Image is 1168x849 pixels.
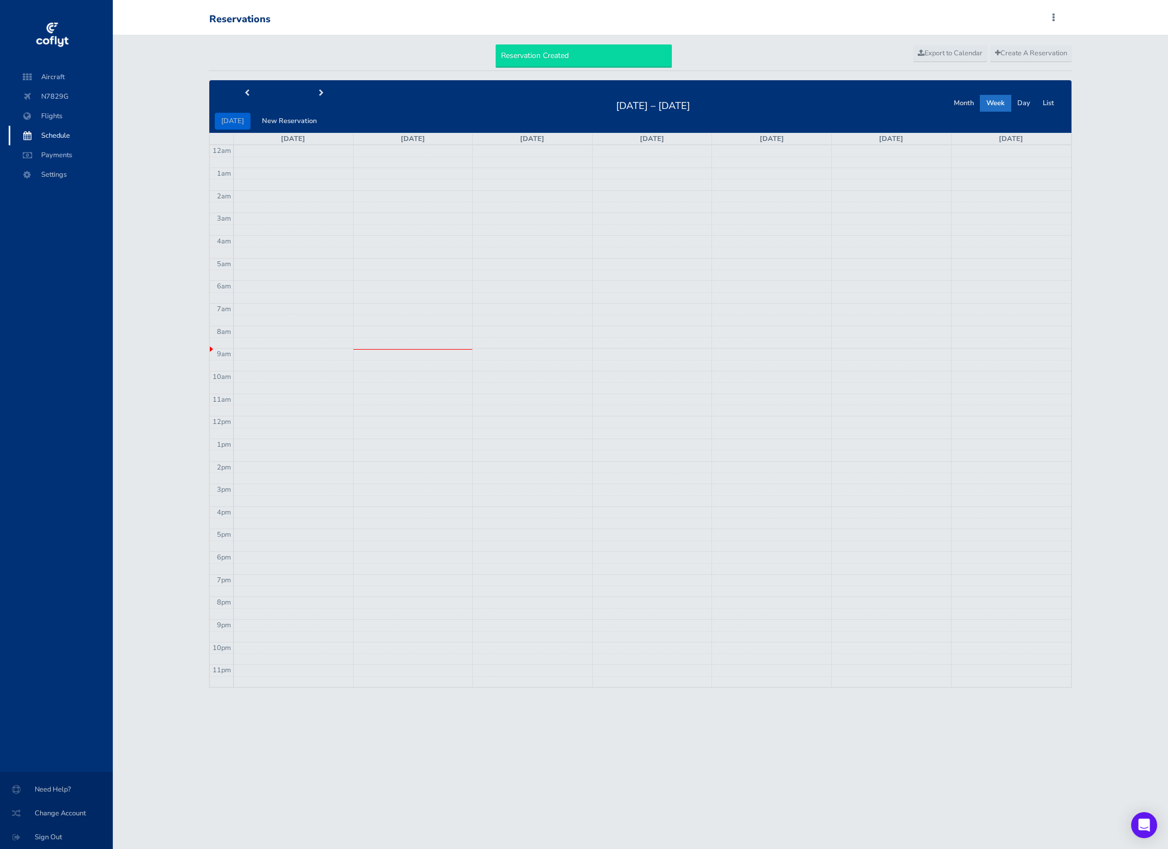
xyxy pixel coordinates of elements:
span: 11am [213,395,231,404]
button: Day [1011,95,1037,112]
div: Open Intercom Messenger [1131,812,1157,838]
span: 4pm [217,507,231,517]
a: [DATE] [999,134,1023,144]
span: 5am [217,259,231,269]
span: 3pm [217,485,231,494]
a: Create A Reservation [990,46,1072,62]
span: 10am [213,372,231,382]
span: 1am [217,169,231,178]
span: 2am [217,191,231,201]
span: 5pm [217,530,231,539]
span: Sign Out [13,827,100,847]
span: 3am [217,214,231,223]
span: 9pm [217,620,231,630]
button: [DATE] [215,113,251,130]
span: 8pm [217,597,231,607]
span: 4am [217,236,231,246]
span: Aircraft [20,67,102,87]
div: Reservation Created [496,44,672,67]
span: 9am [217,349,231,359]
a: Export to Calendar [913,46,987,62]
button: prev [209,85,284,102]
span: N7829G [20,87,102,106]
span: 11pm [213,665,231,675]
h2: [DATE] – [DATE] [609,97,697,112]
button: New Reservation [255,113,323,130]
span: Export to Calendar [918,48,983,58]
button: Month [947,95,980,112]
button: Week [980,95,1011,112]
span: 12am [213,146,231,156]
span: Settings [20,165,102,184]
span: Schedule [20,126,102,145]
span: Need Help? [13,780,100,799]
span: 6pm [217,552,231,562]
span: 10pm [213,643,231,653]
a: [DATE] [879,134,903,144]
span: Change Account [13,803,100,823]
span: 12pm [213,417,231,427]
span: 7pm [217,575,231,585]
img: coflyt logo [34,19,70,52]
button: List [1036,95,1061,112]
span: 2pm [217,462,231,472]
span: Create A Reservation [995,48,1067,58]
span: 8am [217,327,231,337]
span: 6am [217,281,231,291]
a: [DATE] [640,134,664,144]
span: Flights [20,106,102,126]
a: [DATE] [401,134,425,144]
button: next [284,85,358,102]
span: 1pm [217,440,231,449]
span: 7am [217,304,231,314]
a: [DATE] [760,134,784,144]
a: [DATE] [281,134,305,144]
a: [DATE] [520,134,544,144]
div: Reservations [209,14,271,25]
span: Payments [20,145,102,165]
